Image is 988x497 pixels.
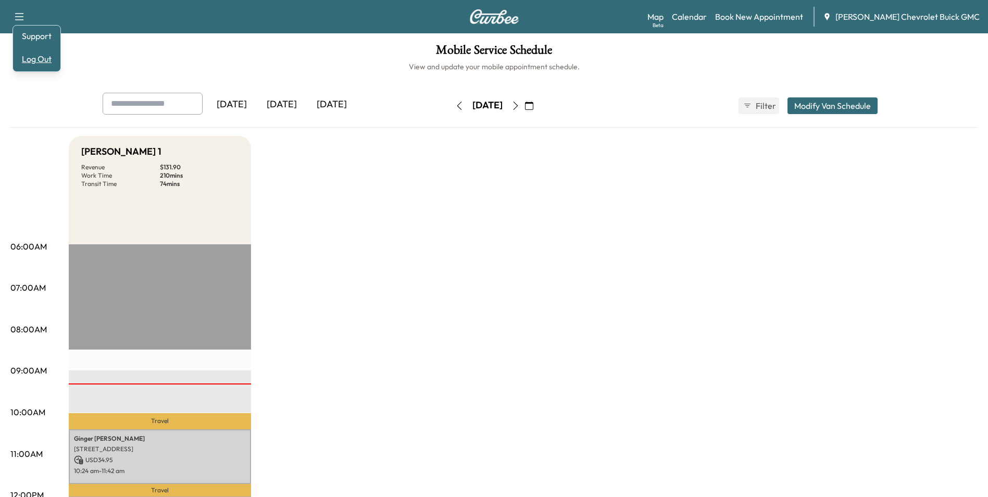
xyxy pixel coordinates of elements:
[10,44,978,61] h1: Mobile Service Schedule
[160,171,239,180] p: 210 mins
[74,445,246,453] p: [STREET_ADDRESS]
[10,61,978,72] h6: View and update your mobile appointment schedule.
[739,97,779,114] button: Filter
[672,10,707,23] a: Calendar
[10,364,47,377] p: 09:00AM
[74,434,246,443] p: Ginger [PERSON_NAME]
[10,323,47,336] p: 08:00AM
[653,21,664,29] div: Beta
[257,93,307,117] div: [DATE]
[69,413,251,429] p: Travel
[69,484,251,496] p: Travel
[81,144,161,159] h5: [PERSON_NAME] 1
[74,467,246,475] p: 10:24 am - 11:42 am
[472,99,503,112] div: [DATE]
[10,448,43,460] p: 11:00AM
[160,163,239,171] p: $ 131.90
[160,180,239,188] p: 74 mins
[307,93,357,117] div: [DATE]
[469,9,519,24] img: Curbee Logo
[17,51,56,67] button: Log Out
[81,163,160,171] p: Revenue
[715,10,803,23] a: Book New Appointment
[17,30,56,42] a: Support
[647,10,664,23] a: MapBeta
[74,455,246,465] p: USD 34.95
[787,97,878,114] button: Modify Van Schedule
[756,100,774,112] span: Filter
[81,171,160,180] p: Work Time
[81,180,160,188] p: Transit Time
[10,240,47,253] p: 06:00AM
[207,93,257,117] div: [DATE]
[10,406,45,418] p: 10:00AM
[10,281,46,294] p: 07:00AM
[835,10,980,23] span: [PERSON_NAME] Chevrolet Buick GMC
